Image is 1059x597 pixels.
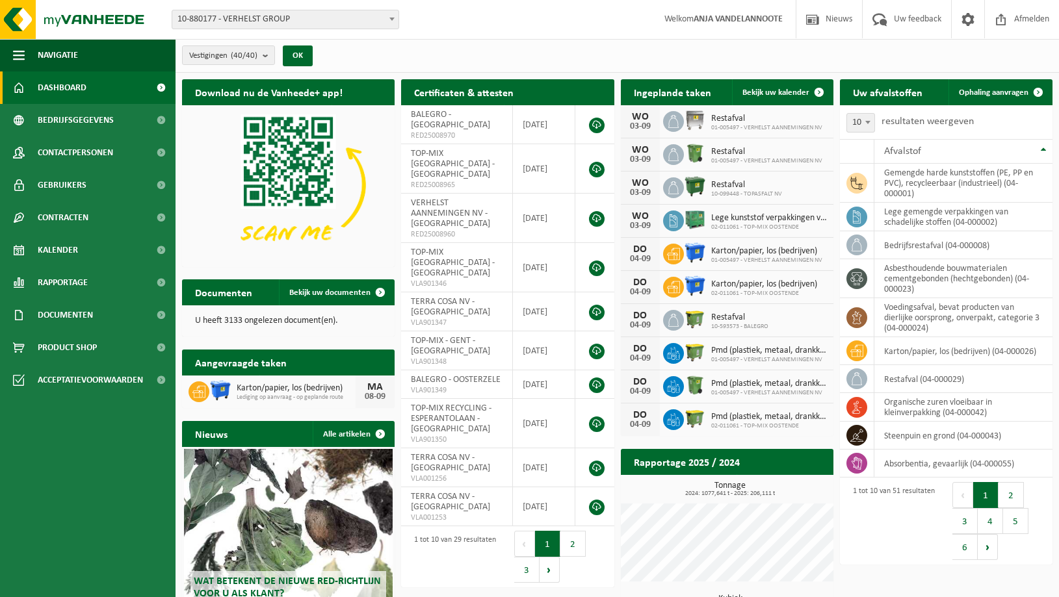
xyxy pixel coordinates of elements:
[627,211,653,222] div: WO
[38,136,113,169] span: Contactpersonen
[742,88,809,97] span: Bekijk uw kalender
[874,259,1052,298] td: asbesthoudende bouwmaterialen cementgebonden (hechtgebonden) (04-000023)
[182,349,300,375] h2: Aangevraagde taken
[38,234,78,266] span: Kalender
[411,279,503,289] span: VLA901346
[952,508,978,534] button: 3
[627,255,653,264] div: 04-09
[684,142,706,164] img: WB-0370-HPE-GN-50
[711,213,827,223] span: Lege kunststof verpakkingen van olie
[411,513,503,523] span: VLA001253
[401,79,527,105] h2: Certificaten & attesten
[874,450,1052,477] td: absorbentia, gevaarlijk (04-000055)
[513,243,575,292] td: [DATE]
[411,385,503,396] span: VLA901349
[283,45,313,66] button: OK
[411,453,490,473] span: TERRA COSA NV - [GEOGRAPHIC_DATA]
[627,178,653,188] div: WO
[627,122,653,131] div: 03-09
[952,482,973,508] button: Previous
[627,288,653,297] div: 04-09
[711,312,768,323] span: Restafval
[874,337,1052,365] td: karton/papier, los (bedrijven) (04-000026)
[38,364,143,396] span: Acceptatievoorwaarden
[711,147,822,157] span: Restafval
[684,275,706,297] img: WB-1100-HPE-BE-01
[627,481,833,497] h3: Tonnage
[627,188,653,197] div: 03-09
[978,508,1003,534] button: 4
[684,109,706,131] img: WB-1100-GAL-GY-02
[535,531,560,557] button: 1
[560,531,586,557] button: 2
[711,180,782,190] span: Restafval
[411,110,490,130] span: BALEGRO - [GEOGRAPHIC_DATA]
[711,190,782,198] span: 10-099448 - TOPASFALT NV
[711,257,822,264] span: 01-005497 - VERHELST AANNEMINGEN NV
[411,403,491,434] span: TOP-MIX RECYCLING - ESPERANTOLAAN - [GEOGRAPHIC_DATA]
[627,377,653,387] div: DO
[874,393,1052,422] td: organische zuren vloeibaar in kleinverpakking (04-000042)
[182,45,275,65] button: Vestigingen(40/40)
[627,344,653,354] div: DO
[978,534,998,560] button: Next
[684,407,706,429] img: WB-1100-HPE-GN-50
[411,375,501,385] span: BALEGRO - OOSTERZELE
[38,266,88,299] span: Rapportage
[627,420,653,429] div: 04-09
[513,331,575,370] td: [DATE]
[711,412,827,422] span: Pmd (plastiek, metaal, drankkartons) (bedrijven)
[711,389,827,397] span: 01-005497 - VERHELST AANNEMINGEN NV
[684,175,706,197] img: WB-1100-HPE-GN-01
[513,292,575,331] td: [DATE]
[411,336,490,356] span: TOP-MIX - GENT - [GEOGRAPHIC_DATA]
[411,318,503,328] span: VLA901347
[182,279,265,305] h2: Documenten
[411,357,503,367] span: VLA901348
[362,382,388,392] div: MA
[313,421,393,447] a: Alle artikelen
[627,277,653,288] div: DO
[182,105,395,264] img: Download de VHEPlus App
[711,246,822,257] span: Karton/papier, los (bedrijven)
[182,421,241,446] h2: Nieuws
[711,157,822,165] span: 01-005497 - VERHELST AANNEMINGEN NV
[627,387,653,396] div: 04-09
[209,379,231,401] img: WB-1100-HPE-BE-01
[711,223,827,231] span: 02-011061 - TOP-MIX OOSTENDE
[38,39,78,71] span: Navigatie
[874,365,1052,393] td: restafval (04-000029)
[38,299,93,331] span: Documenten
[1003,508,1028,534] button: 5
[627,321,653,330] div: 04-09
[999,482,1024,508] button: 2
[684,374,706,396] img: WB-0370-HPE-GN-50
[513,487,575,526] td: [DATE]
[513,194,575,243] td: [DATE]
[172,10,399,29] span: 10-880177 - VERHELST GROUP
[627,155,653,164] div: 03-09
[411,474,503,484] span: VLA001256
[38,201,88,234] span: Contracten
[289,288,371,297] span: Bekijk uw documenten
[513,105,575,144] td: [DATE]
[621,79,724,105] h2: Ingeplande taken
[513,399,575,448] td: [DATE]
[627,490,833,497] span: 2024: 1077,641 t - 2025: 206,111 t
[513,370,575,399] td: [DATE]
[711,279,817,290] span: Karton/papier, los (bedrijven)
[711,346,827,356] span: Pmd (plastiek, metaal, drankkartons) (bedrijven)
[38,71,86,104] span: Dashboard
[411,248,495,278] span: TOP-MIX [GEOGRAPHIC_DATA] - [GEOGRAPHIC_DATA]
[684,341,706,363] img: WB-1100-HPE-GN-50
[732,79,832,105] a: Bekijk uw kalender
[38,169,86,201] span: Gebruikers
[411,180,503,190] span: RED25008965
[514,557,540,583] button: 3
[627,354,653,363] div: 04-09
[411,198,490,229] span: VERHELST AANNEMINGEN NV - [GEOGRAPHIC_DATA]
[711,379,827,389] span: Pmd (plastiek, metaal, drankkartons) (bedrijven)
[237,394,356,401] span: Lediging op aanvraag - op geplande route
[621,449,753,474] h2: Rapportage 2025 / 2024
[627,244,653,255] div: DO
